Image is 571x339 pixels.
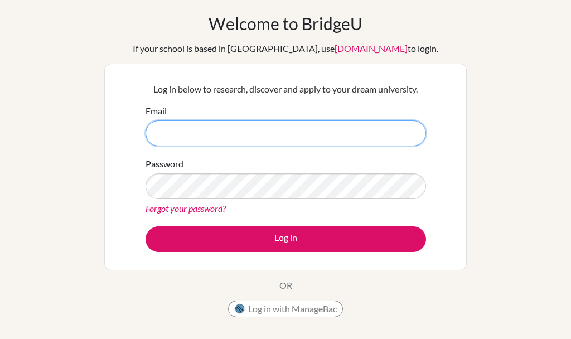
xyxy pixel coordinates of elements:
p: Log in below to research, discover and apply to your dream university. [146,83,426,96]
button: Log in [146,226,426,252]
div: If your school is based in [GEOGRAPHIC_DATA], use to login. [133,42,438,55]
p: OR [279,279,292,292]
label: Email [146,104,167,118]
label: Password [146,157,183,171]
a: Forgot your password? [146,203,226,214]
h1: Welcome to BridgeU [209,13,362,33]
a: [DOMAIN_NAME] [335,43,408,54]
button: Log in with ManageBac [228,301,343,317]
